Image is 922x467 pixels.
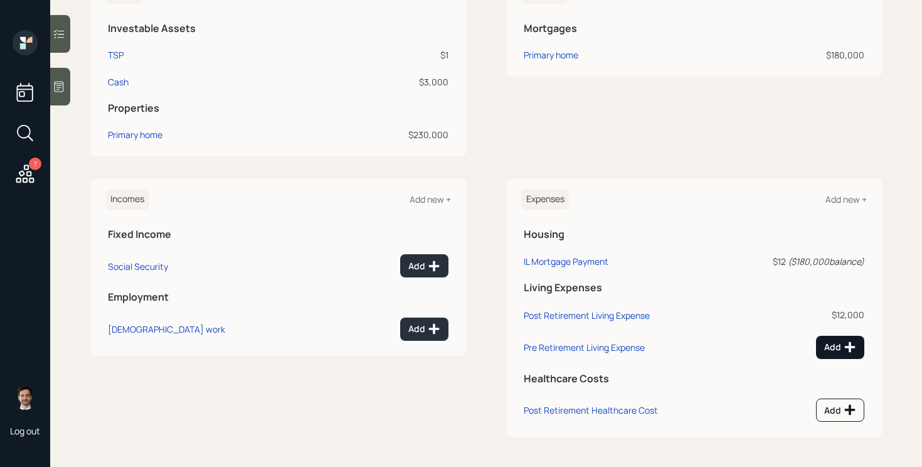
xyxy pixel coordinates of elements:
[304,128,448,141] div: $230,000
[29,158,41,170] div: 7
[788,255,864,267] i: ( $180,000 balance)
[108,102,448,114] h5: Properties
[304,48,448,62] div: $1
[108,228,448,240] h5: Fixed Income
[524,228,864,240] h5: Housing
[524,309,650,321] div: Post Retirement Living Expense
[524,23,864,35] h5: Mortgages
[400,318,448,341] button: Add
[10,425,40,437] div: Log out
[400,254,448,277] button: Add
[108,23,448,35] h5: Investable Assets
[824,404,856,416] div: Add
[521,189,570,210] h6: Expenses
[108,128,162,141] div: Primary home
[108,323,225,335] div: [DEMOGRAPHIC_DATA] work
[524,341,645,353] div: Pre Retirement Living Expense
[816,399,864,422] button: Add
[816,336,864,359] button: Add
[108,75,129,89] div: Cash
[13,385,38,410] img: jonah-coleman-headshot.png
[408,323,440,335] div: Add
[524,404,658,416] div: Post Retirement Healthcare Cost
[724,48,864,62] div: $180,000
[108,48,124,62] div: TSP
[108,260,168,272] div: Social Security
[108,291,448,303] h5: Employment
[728,255,864,268] div: $12
[824,341,856,353] div: Add
[524,373,864,385] h5: Healthcare Costs
[304,75,448,89] div: $3,000
[408,260,440,272] div: Add
[728,308,864,321] div: $12,000
[524,255,608,267] div: IL Mortgage Payment
[524,282,864,294] h5: Living Expenses
[524,48,578,62] div: Primary home
[825,193,867,205] div: Add new +
[105,189,149,210] h6: Incomes
[410,193,451,205] div: Add new +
